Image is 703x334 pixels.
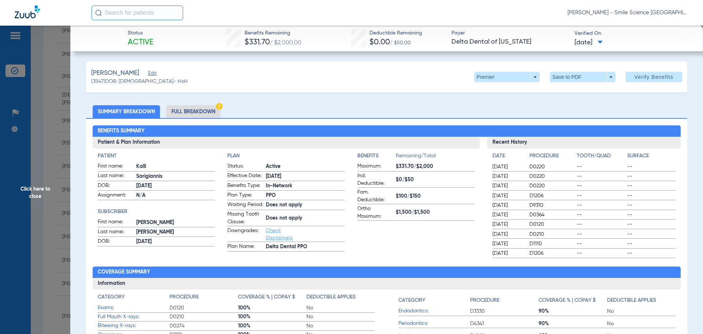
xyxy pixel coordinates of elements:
[227,162,263,171] span: Status:
[470,293,539,307] app-breakdown-title: Procedure
[627,152,676,160] h4: Surface
[577,182,625,190] span: --
[577,173,625,180] span: --
[539,293,607,307] app-breakdown-title: Coverage % | Copay $
[98,228,134,237] span: Last name:
[627,250,676,257] span: --
[398,293,470,307] app-breakdown-title: Category
[492,182,523,190] span: [DATE]
[136,163,215,170] span: Kalli
[136,228,215,236] span: [PERSON_NAME]
[266,192,345,199] span: PPO
[577,240,625,247] span: --
[568,9,688,16] span: [PERSON_NAME] - Smile Science [GEOGRAPHIC_DATA]
[98,304,170,312] span: Exams:
[396,192,475,200] span: $100/$150
[666,299,703,334] iframe: Chat Widget
[574,38,603,47] span: [DATE]
[487,137,681,148] h3: Recent History
[306,293,356,301] h4: Deductible Applies
[627,202,676,209] span: --
[577,231,625,238] span: --
[306,293,375,304] app-breakdown-title: Deductible Applies
[227,201,263,210] span: Waiting Period:
[627,152,676,162] app-breakdown-title: Surface
[607,308,676,315] span: No
[470,320,539,327] span: D4341
[15,5,40,18] img: Zuub Logo
[529,182,574,190] span: D0220
[396,152,475,162] span: Remaining/Total
[266,228,293,241] a: Check Disclaimers
[451,29,568,37] span: Payer
[577,202,625,209] span: --
[398,320,470,327] span: Periodontics:
[266,214,345,222] span: Does not apply
[227,227,263,242] span: Downgrades:
[492,211,523,219] span: [DATE]
[627,211,676,219] span: --
[227,191,263,200] span: Plan Type:
[492,202,523,209] span: [DATE]
[398,307,470,315] span: Endodontics:
[216,103,223,110] img: Hazard
[136,192,215,199] span: N/A
[266,201,345,209] span: Does not apply
[529,152,574,160] h4: Procedure
[306,313,375,320] span: No
[550,72,615,82] button: Save to PDF
[390,40,411,45] span: / $50.00
[357,172,393,187] span: Ind. Deductible:
[238,322,306,330] span: 100%
[306,322,375,330] span: No
[539,320,607,327] span: 90%
[474,72,540,82] button: Premier
[451,37,568,47] span: Delta Dental of [US_STATE]
[93,278,681,290] h3: Information
[396,176,475,184] span: $0/$50
[574,30,691,37] span: Verified On
[136,173,215,180] span: Sarigiannis
[98,152,215,160] h4: Patient
[529,250,574,257] span: D1206
[98,191,134,200] span: Assignment:
[128,29,153,37] span: Status
[170,304,238,312] span: D0120
[227,243,263,252] span: Plan Name:
[396,163,475,170] span: $331.70/$2,000
[357,205,393,220] span: Ortho Maximum:
[148,71,155,78] span: Edit
[170,322,238,330] span: D0274
[492,163,523,170] span: [DATE]
[93,137,480,148] h3: Patient & Plan Information
[245,38,270,46] span: $331.70
[627,231,676,238] span: --
[238,293,295,301] h4: Coverage % | Copay $
[492,221,523,228] span: [DATE]
[92,5,183,20] input: Search for patients
[470,297,499,304] h4: Procedure
[170,293,238,304] app-breakdown-title: Procedure
[529,221,574,228] span: D0120
[577,221,625,228] span: --
[98,218,134,227] span: First name:
[227,152,345,160] h4: Plan
[492,152,523,160] h4: Date
[577,250,625,257] span: --
[93,105,160,118] li: Summary Breakdown
[98,172,134,181] span: Last name:
[93,267,681,278] h2: Coverage Summary
[635,74,673,80] span: Verify Benefits
[98,293,170,304] app-breakdown-title: Category
[98,238,134,246] span: DOB:
[529,173,574,180] span: D0220
[166,105,220,118] li: Full Breakdown
[369,38,390,46] span: $0.00
[128,37,153,48] span: Active
[227,172,263,181] span: Effective Date:
[577,192,625,199] span: --
[170,293,199,301] h4: Procedure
